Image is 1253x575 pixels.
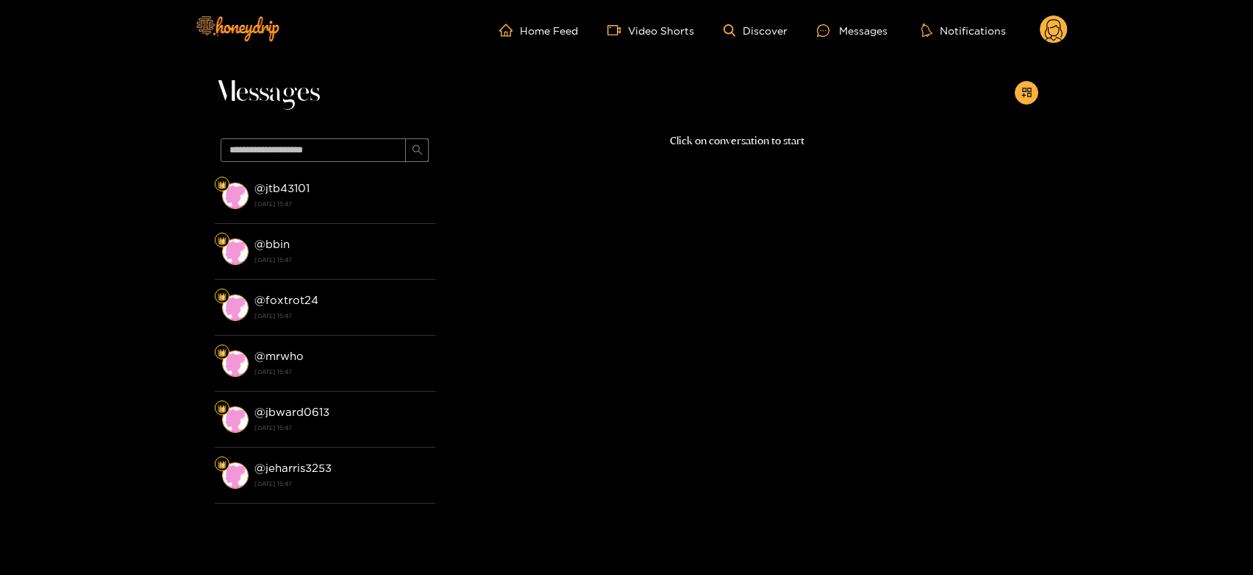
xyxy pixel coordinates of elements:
[499,24,520,37] span: home
[254,309,428,322] strong: [DATE] 15:47
[254,294,318,306] strong: @ foxtrot24
[1021,87,1032,99] span: appstore-add
[917,23,1010,38] button: Notifications
[607,24,628,37] span: video-camera
[817,22,888,39] div: Messages
[218,180,226,189] img: Fan Level
[218,460,226,469] img: Fan Level
[724,24,788,37] a: Discover
[254,253,428,267] strong: [DATE] 15:47
[254,350,304,362] strong: @ mrwho
[218,404,226,413] img: Fan Level
[254,182,310,194] strong: @ jtb43101
[1015,81,1038,105] button: appstore-add
[218,348,226,357] img: Fan Level
[607,24,694,37] a: Video Shorts
[254,238,290,250] strong: @ bbin
[499,24,578,37] a: Home Feed
[254,462,332,474] strong: @ jeharris3253
[222,183,249,209] img: conversation
[254,197,428,211] strong: [DATE] 15:47
[222,462,249,489] img: conversation
[222,239,249,265] img: conversation
[435,133,1038,149] p: Click on conversation to start
[215,75,320,110] span: Messages
[218,236,226,245] img: Fan Level
[218,292,226,301] img: Fan Level
[222,350,249,377] img: conversation
[405,138,429,162] button: search
[254,406,329,418] strong: @ jbward0613
[254,421,428,434] strong: [DATE] 15:47
[412,144,423,157] span: search
[222,406,249,433] img: conversation
[254,365,428,378] strong: [DATE] 15:47
[254,477,428,490] strong: [DATE] 15:47
[222,294,249,321] img: conversation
